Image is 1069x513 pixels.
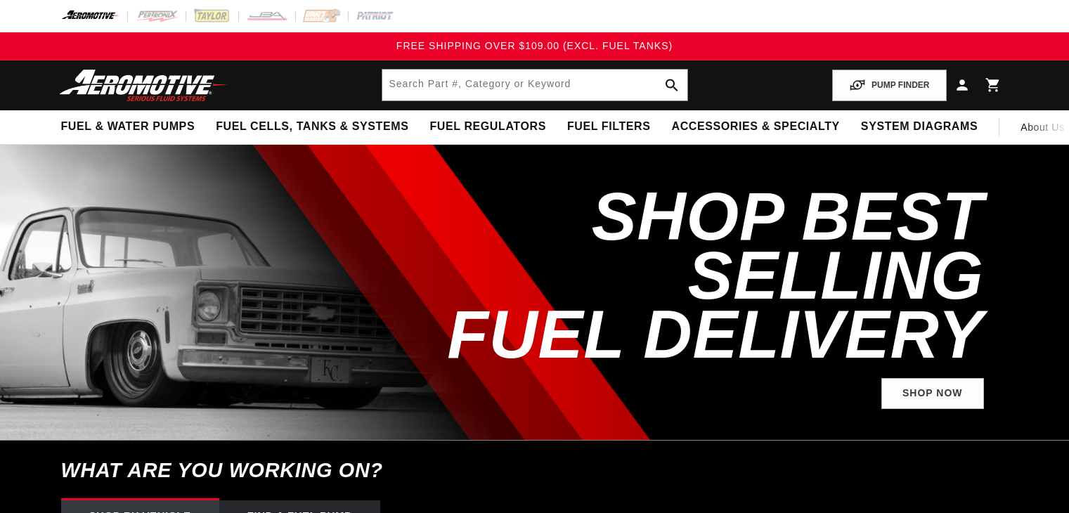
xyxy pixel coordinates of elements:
[396,40,673,51] span: FREE SHIPPING OVER $109.00 (EXCL. FUEL TANKS)
[216,119,408,134] span: Fuel Cells, Tanks & Systems
[429,119,545,134] span: Fuel Regulators
[557,110,661,143] summary: Fuel Filters
[26,441,1044,500] h6: What are you working on?
[567,119,651,134] span: Fuel Filters
[61,119,195,134] span: Fuel & Water Pumps
[656,70,687,100] button: search button
[1021,122,1064,133] span: About Us
[850,110,988,143] summary: System Diagrams
[832,70,946,101] button: PUMP FINDER
[56,69,231,102] img: Aeromotive
[672,119,840,134] span: Accessories & Specialty
[881,378,984,410] a: Shop Now
[51,110,206,143] summary: Fuel & Water Pumps
[419,110,556,143] summary: Fuel Regulators
[383,187,984,364] h2: SHOP BEST SELLING FUEL DELIVERY
[205,110,419,143] summary: Fuel Cells, Tanks & Systems
[382,70,687,100] input: Search by Part Number, Category or Keyword
[661,110,850,143] summary: Accessories & Specialty
[861,119,978,134] span: System Diagrams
